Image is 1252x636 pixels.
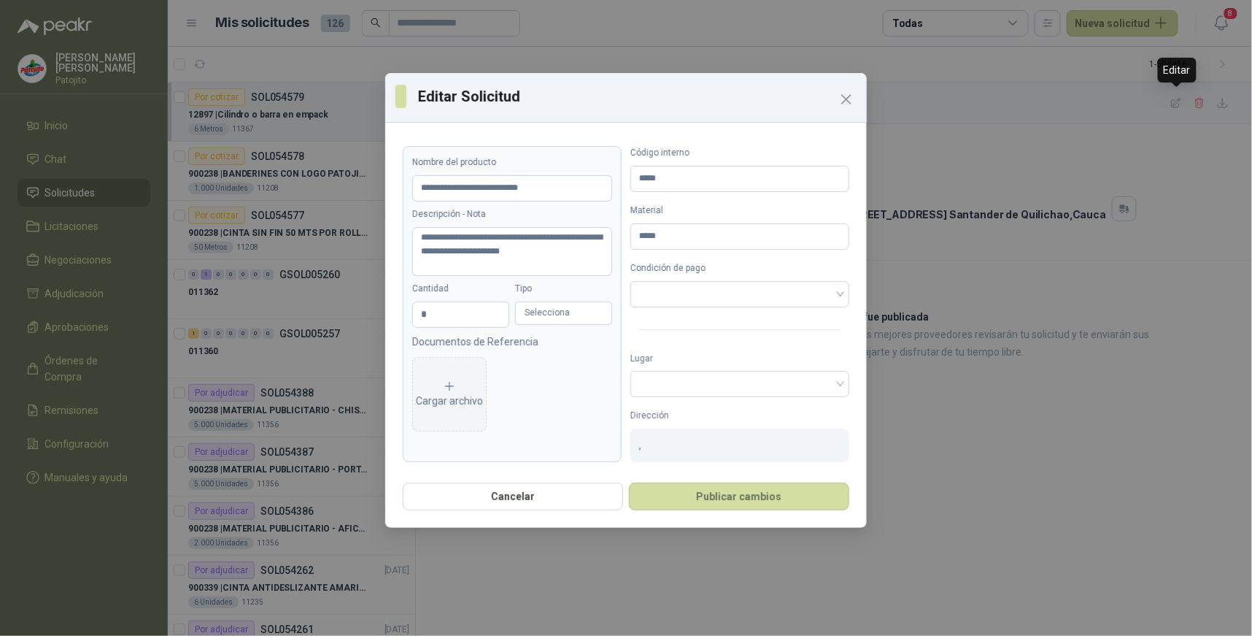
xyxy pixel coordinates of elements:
[515,282,612,296] label: Tipo
[630,409,849,423] label: Dirección
[515,302,612,325] div: Selecciona
[630,352,849,366] label: Lugar
[630,261,849,275] label: Condición de pago
[630,146,849,160] label: Código interno
[412,207,612,221] label: Descripción - Nota
[412,156,612,169] label: Nombre del producto
[403,483,623,510] button: Cancelar
[835,88,858,111] button: Close
[630,204,849,218] label: Material
[418,85,857,107] h3: Editar Solicitud
[630,429,849,462] div: ,
[412,282,509,296] label: Cantidad
[629,483,849,510] button: Publicar cambios
[412,334,612,350] p: Documentos de Referencia
[416,380,483,409] div: Cargar archivo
